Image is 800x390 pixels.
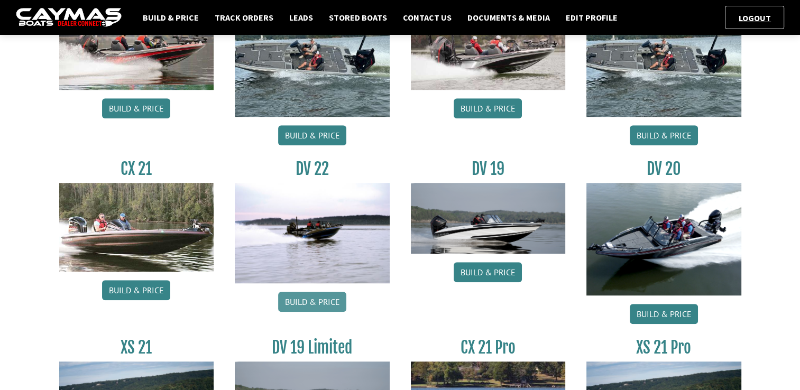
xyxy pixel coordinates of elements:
[235,338,390,357] h3: DV 19 Limited
[209,11,279,24] a: Track Orders
[16,8,122,27] img: caymas-dealer-connect-2ed40d3bc7270c1d8d7ffb4b79bf05adc795679939227970def78ec6f6c03838.gif
[137,11,204,24] a: Build & Price
[462,11,555,24] a: Documents & Media
[398,11,457,24] a: Contact Us
[59,159,214,179] h3: CX 21
[630,125,698,145] a: Build & Price
[324,11,392,24] a: Stored Boats
[586,183,741,295] img: DV_20_from_website_for_caymas_connect.png
[59,183,214,272] img: CX21_thumb.jpg
[411,159,566,179] h3: DV 19
[586,338,741,357] h3: XS 21 Pro
[454,98,522,118] a: Build & Price
[560,11,623,24] a: Edit Profile
[278,125,346,145] a: Build & Price
[733,13,776,23] a: Logout
[586,1,741,116] img: XS_20_resized.jpg
[235,159,390,179] h3: DV 22
[59,1,214,89] img: CX-20_thumbnail.jpg
[454,262,522,282] a: Build & Price
[278,292,346,312] a: Build & Price
[586,159,741,179] h3: DV 20
[411,1,566,89] img: CX-20Pro_thumbnail.jpg
[102,98,170,118] a: Build & Price
[59,338,214,357] h3: XS 21
[235,1,390,116] img: XS_20_resized.jpg
[630,304,698,324] a: Build & Price
[102,280,170,300] a: Build & Price
[284,11,318,24] a: Leads
[411,338,566,357] h3: CX 21 Pro
[411,183,566,254] img: dv-19-ban_from_website_for_caymas_connect.png
[235,183,390,283] img: DV22_original_motor_cropped_for_caymas_connect.jpg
